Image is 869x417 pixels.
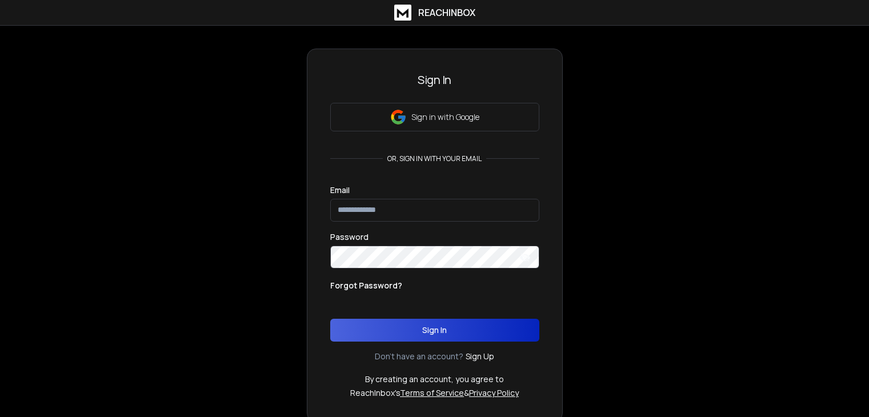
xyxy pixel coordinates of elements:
label: Email [330,186,350,194]
p: Don't have an account? [375,351,463,362]
a: Terms of Service [400,387,464,398]
p: Forgot Password? [330,280,402,291]
button: Sign in with Google [330,103,539,131]
img: logo [394,5,411,21]
a: Sign Up [466,351,494,362]
button: Sign In [330,319,539,342]
a: ReachInbox [394,5,475,21]
label: Password [330,233,369,241]
p: ReachInbox's & [350,387,519,399]
p: or, sign in with your email [383,154,486,163]
h1: ReachInbox [418,6,475,19]
p: By creating an account, you agree to [365,374,504,385]
h3: Sign In [330,72,539,88]
p: Sign in with Google [411,111,479,123]
a: Privacy Policy [469,387,519,398]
